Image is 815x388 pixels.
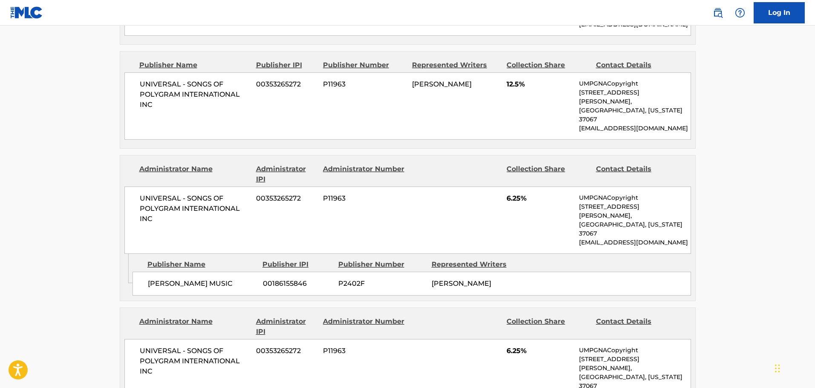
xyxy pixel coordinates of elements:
span: 00353265272 [256,79,317,89]
div: Help [731,4,749,21]
span: [PERSON_NAME] [412,80,472,88]
img: help [735,8,745,18]
p: [STREET_ADDRESS][PERSON_NAME], [579,88,690,106]
div: Publisher Name [147,259,256,270]
p: [EMAIL_ADDRESS][DOMAIN_NAME] [579,124,690,133]
img: search [713,8,723,18]
span: UNIVERSAL - SONGS OF POLYGRAM INTERNATIONAL INC [140,346,250,377]
img: MLC Logo [10,6,43,19]
div: Contact Details [596,164,679,184]
div: Represented Writers [432,259,518,270]
div: Administrator Number [323,164,406,184]
div: Collection Share [507,164,589,184]
div: Publisher Number [338,259,425,270]
span: 6.25% [507,193,573,204]
a: Public Search [709,4,726,21]
div: Publisher Number [323,60,406,70]
a: Log In [754,2,805,23]
span: [PERSON_NAME] MUSIC [148,279,256,289]
span: 00353265272 [256,346,317,356]
div: Publisher IPI [262,259,332,270]
div: Contact Details [596,316,679,337]
span: UNIVERSAL - SONGS OF POLYGRAM INTERNATIONAL INC [140,193,250,224]
iframe: Chat Widget [772,347,815,388]
span: P11963 [323,346,406,356]
div: Publisher IPI [256,60,317,70]
div: Collection Share [507,316,589,337]
p: [GEOGRAPHIC_DATA], [US_STATE] 37067 [579,220,690,238]
span: 6.25% [507,346,573,356]
span: 00186155846 [263,279,332,289]
div: Administrator IPI [256,316,317,337]
span: [PERSON_NAME] [432,279,491,287]
span: 12.5% [507,79,573,89]
span: P11963 [323,193,406,204]
p: [STREET_ADDRESS][PERSON_NAME], [579,202,690,220]
span: P2402F [338,279,425,289]
p: [STREET_ADDRESS][PERSON_NAME], [579,355,690,373]
div: Administrator Name [139,316,250,337]
p: [EMAIL_ADDRESS][DOMAIN_NAME] [579,238,690,247]
span: P11963 [323,79,406,89]
p: UMPGNACopyright [579,193,690,202]
div: Administrator IPI [256,164,317,184]
div: Represented Writers [412,60,500,70]
p: UMPGNACopyright [579,346,690,355]
div: Administrator Name [139,164,250,184]
div: Collection Share [507,60,589,70]
div: Drag [775,356,780,381]
div: Administrator Number [323,316,406,337]
span: 00353265272 [256,193,317,204]
p: UMPGNACopyright [579,79,690,88]
span: UNIVERSAL - SONGS OF POLYGRAM INTERNATIONAL INC [140,79,250,110]
div: Contact Details [596,60,679,70]
div: Publisher Name [139,60,250,70]
p: [GEOGRAPHIC_DATA], [US_STATE] 37067 [579,106,690,124]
